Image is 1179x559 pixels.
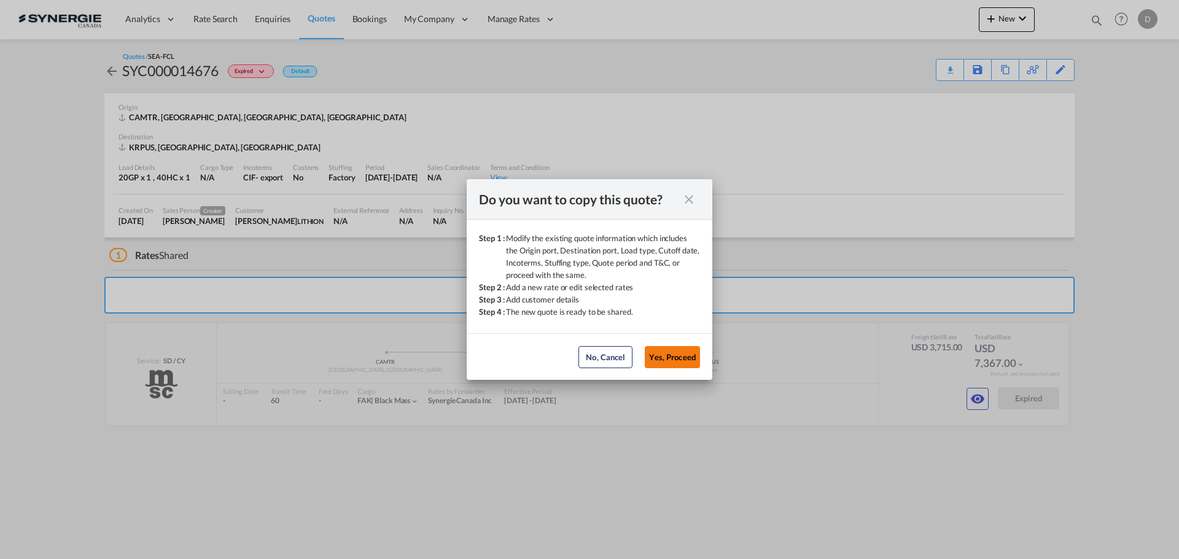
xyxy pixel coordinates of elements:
button: Yes, Proceed [645,346,700,368]
div: Add customer details [506,293,579,306]
md-dialog: Step 1 : ... [467,179,712,380]
div: Step 3 : [479,293,506,306]
div: Step 4 : [479,306,506,318]
div: Add a new rate or edit selected rates [506,281,633,293]
div: Step 1 : [479,232,506,281]
div: The new quote is ready to be shared. [506,306,632,318]
md-icon: icon-close fg-AAA8AD cursor [682,192,696,207]
div: Modify the existing quote information which includes the Origin port, Destination port, Load type... [506,232,700,281]
div: Step 2 : [479,281,506,293]
button: No, Cancel [578,346,632,368]
div: Do you want to copy this quote? [479,191,678,207]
